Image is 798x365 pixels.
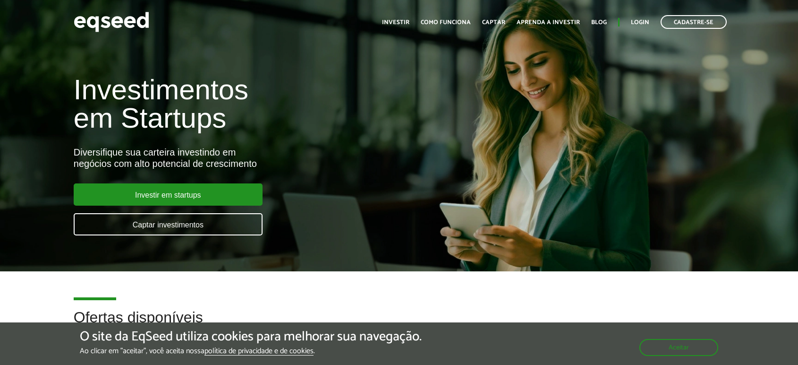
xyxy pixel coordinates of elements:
h2: Ofertas disponíveis [74,309,724,340]
a: Investir em startups [74,183,263,206]
img: EqSeed [74,9,149,35]
a: Login [631,19,649,26]
a: Como funciona [421,19,471,26]
a: Captar investimentos [74,213,263,235]
p: Ao clicar em "aceitar", você aceita nossa . [80,347,422,356]
a: Investir [382,19,409,26]
a: Cadastre-se [661,15,727,29]
h1: Investimentos em Startups [74,76,458,132]
a: Blog [591,19,607,26]
h5: O site da EqSeed utiliza cookies para melhorar sua navegação. [80,330,422,344]
a: Captar [482,19,505,26]
a: política de privacidade e de cookies [204,348,314,356]
a: Aprenda a investir [517,19,580,26]
div: Diversifique sua carteira investindo em negócios com alto potencial de crescimento [74,147,458,169]
button: Aceitar [639,339,718,356]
